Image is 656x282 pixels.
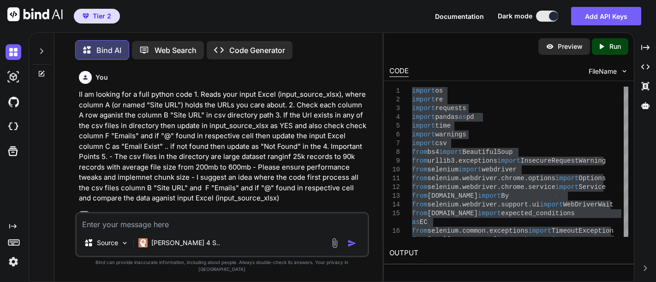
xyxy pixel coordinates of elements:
span: Service [579,183,606,191]
span: as [412,218,420,226]
div: 15 [389,209,400,218]
div: 6 [389,130,400,139]
span: import [459,166,482,173]
div: 12 [389,183,400,192]
div: 11 [389,174,400,183]
span: os [435,87,443,94]
img: githubDark [6,94,21,110]
span: [DOMAIN_NAME] [428,192,478,200]
img: darkChat [6,44,21,60]
img: Pick Models [121,239,129,247]
span: FileName [589,67,617,76]
div: 3 [389,104,400,113]
span: [DOMAIN_NAME] [428,210,478,217]
button: Documentation [435,12,484,21]
span: import [497,236,520,243]
span: from [412,175,428,182]
div: 4 [389,113,400,122]
span: import [412,87,435,94]
span: import [555,175,578,182]
img: preview [546,42,554,51]
span: Options [579,175,606,182]
span: Documentation [435,12,484,20]
img: icon [347,239,357,248]
div: 17 [389,235,400,244]
img: settings [6,254,21,270]
span: import [412,113,435,121]
span: from [412,166,428,173]
span: selenium.common.exceptions [428,227,528,235]
p: Source [97,238,118,247]
span: urllib3.exceptions [428,157,497,164]
p: Bind AI [96,45,121,56]
span: from [412,183,428,191]
span: Dark mode [498,12,532,21]
p: Preview [558,42,583,51]
span: By [501,192,509,200]
span: selenium [428,166,459,173]
span: from [412,192,428,200]
img: cloudideIcon [6,119,21,135]
span: [URL][DOMAIN_NAME] [428,236,497,243]
span: from [412,210,428,217]
img: premium [83,13,89,19]
span: expected_conditions [501,210,575,217]
span: import [478,210,501,217]
div: CODE [389,66,409,77]
span: pandas [435,113,459,121]
span: EC [420,218,428,226]
span: import [497,157,520,164]
span: import [412,122,435,129]
span: webdriver [482,166,517,173]
h6: Bind AI [93,211,116,221]
span: requests [435,105,466,112]
span: as [459,113,466,121]
div: 2 [389,95,400,104]
span: from [412,227,428,235]
span: from [412,201,428,208]
h6: You [95,73,108,82]
div: 5 [389,122,400,130]
div: 13 [389,192,400,200]
img: Claude 4 Sonnet [138,238,148,247]
span: import [412,131,435,138]
span: import [412,105,435,112]
span: import [555,183,578,191]
img: attachment [329,238,340,248]
span: import [478,192,501,200]
p: Web Search [155,45,197,56]
div: 8 [389,148,400,157]
img: darkAi-studio [6,69,21,85]
div: 1 [389,87,400,95]
span: TimeoutException [552,227,614,235]
span: bs4 [428,148,439,156]
span: from [412,157,428,164]
span: BeautifulSoup [463,148,513,156]
span: InsecureRequestWarning [521,157,606,164]
p: Code Generator [229,45,285,56]
h2: OUTPUT [384,242,634,264]
p: Run [609,42,621,51]
span: selenium.webdriver.chrome.service [428,183,555,191]
span: selenium.webdriver.chrome.options [428,175,555,182]
p: Bind can provide inaccurate information, including about people. Always double-check its answers.... [75,259,369,273]
span: ChromeDriverManager [521,236,595,243]
span: re [435,96,443,103]
span: from [412,236,428,243]
span: import [528,227,551,235]
span: import [540,201,563,208]
span: WebDriverWait [563,201,614,208]
div: 16 [389,227,400,235]
p: II am looking for a full python code 1. Reads your input Excel (input_source_xlsx), where column ... [79,89,367,204]
span: csv [435,140,447,147]
div: 9 [389,157,400,165]
span: from [412,148,428,156]
div: 7 [389,139,400,148]
img: Bind AI [7,7,63,21]
button: Add API Keys [571,7,641,25]
span: pd [466,113,474,121]
span: import [412,140,435,147]
button: premiumTier 2 [74,9,120,23]
img: chevron down [620,67,628,75]
span: selenium.webdriver.support.ui [428,201,540,208]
